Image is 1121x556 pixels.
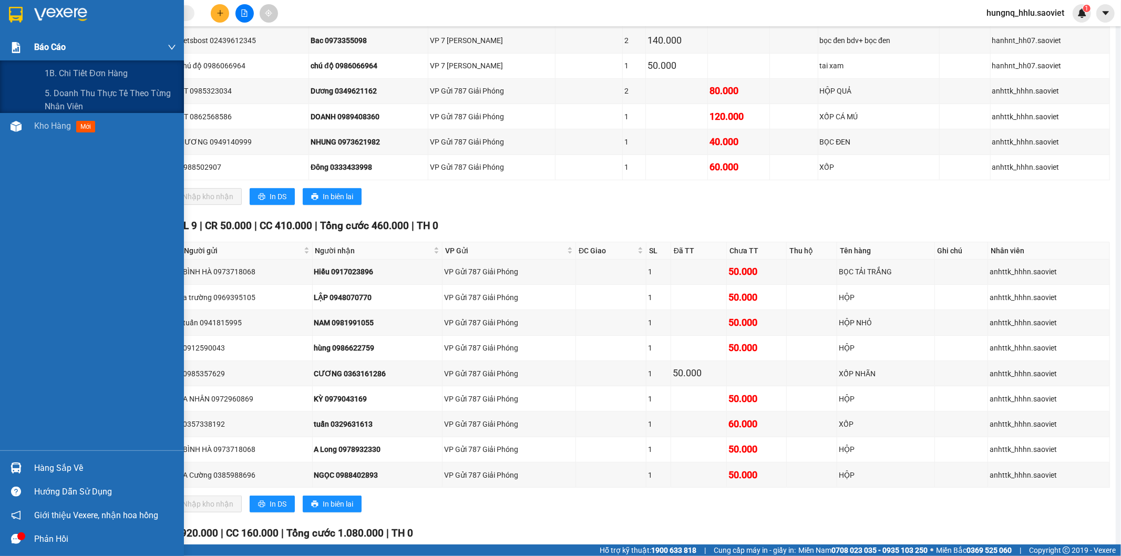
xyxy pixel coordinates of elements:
[183,342,310,354] div: 0912590043
[314,444,440,455] div: A Long 0978932330
[648,368,669,379] div: 1
[709,84,768,98] div: 80.000
[428,54,556,79] td: VP 7 Phạm Văn Đồng
[183,292,310,303] div: a trường 0969395105
[76,121,95,132] span: mới
[430,111,553,122] div: VP Gửi 787 Giải Phóng
[270,498,286,510] span: In DS
[443,386,576,411] td: VP Gửi 787 Giải Phóng
[839,444,933,455] div: HỘP
[839,317,933,328] div: HỘP NHỎ
[183,266,310,277] div: BÌNH HÀ 0973718068
[179,85,307,97] div: KT 0985323034
[839,418,933,430] div: XỐP
[444,469,574,481] div: VP Gửi 787 Giải Phóng
[235,4,254,23] button: file-add
[624,136,644,148] div: 1
[1020,544,1021,556] span: |
[184,245,301,256] span: Người gửi
[837,242,935,260] th: Tên hàng
[311,500,318,509] span: printer
[728,442,784,457] div: 50.000
[314,368,440,379] div: CƯƠNG 0363161286
[990,266,1108,277] div: anhttk_hhhn.saoviet
[311,60,426,71] div: chú độ 0986066964
[444,292,574,303] div: VP Gửi 787 Giải Phóng
[990,292,1108,303] div: anhttk_hhhn.saoviet
[820,136,938,148] div: BỌC ĐEN
[647,58,706,73] div: 50.000
[624,85,644,97] div: 2
[709,109,768,124] div: 120.000
[270,191,286,202] span: In DS
[443,285,576,310] td: VP Gửi 787 Giải Phóng
[839,266,933,277] div: BỌC TẢI TRẮNG
[303,496,362,512] button: printerIn biên lai
[1085,5,1088,12] span: 1
[444,418,574,430] div: VP Gửi 787 Giải Phóng
[728,392,784,406] div: 50.000
[839,368,933,379] div: XỐP NHÃN
[226,527,279,539] span: CC 160.000
[162,188,242,205] button: downloadNhập kho nhận
[205,220,252,232] span: CR 50.000
[988,242,1110,260] th: Nhân viên
[311,161,426,173] div: Đông 0333433998
[221,527,223,539] span: |
[443,361,576,386] td: VP Gửi 787 Giải Phóng
[34,40,66,54] span: Báo cáo
[704,544,706,556] span: |
[183,469,310,481] div: A Cường 0385988696
[179,60,307,71] div: chú độ 0986066964
[1101,8,1110,18] span: caret-down
[992,60,1108,71] div: hanhnt_hh07.saoviet
[820,85,938,97] div: HỘP QUẢ
[34,484,176,500] div: Hướng dẫn sử dụng
[444,266,574,277] div: VP Gửi 787 Giải Phóng
[179,111,307,122] div: KT 0862568586
[320,220,409,232] span: Tổng cước 460.000
[286,527,384,539] span: Tổng cước 1.080.000
[315,220,317,232] span: |
[323,498,353,510] span: In biên lai
[728,417,784,431] div: 60.000
[183,418,310,430] div: 0357338192
[728,315,784,330] div: 50.000
[11,534,21,544] span: message
[624,111,644,122] div: 1
[624,60,644,71] div: 1
[728,264,784,279] div: 50.000
[183,368,310,379] div: 0985357629
[820,161,938,173] div: XỐP
[966,546,1012,554] strong: 0369 525 060
[445,245,565,256] span: VP Gửi
[990,368,1108,379] div: anhttk_hhhn.saoviet
[428,104,556,129] td: VP Gửi 787 Giải Phóng
[444,444,574,455] div: VP Gửi 787 Giải Phóng
[254,220,257,232] span: |
[412,220,414,232] span: |
[311,136,426,148] div: NHUNG 0973621982
[241,9,248,17] span: file-add
[417,220,438,232] span: TH 0
[250,496,295,512] button: printerIn DS
[45,87,176,113] span: 5. Doanh thu thực tế theo từng nhân viên
[839,292,933,303] div: HỘP
[162,496,242,512] button: downloadNhập kho nhận
[1077,8,1087,18] img: icon-new-feature
[428,129,556,155] td: VP Gửi 787 Giải Phóng
[430,161,553,173] div: VP Gửi 787 Giải Phóng
[314,418,440,430] div: tuấn 0329631613
[728,468,784,482] div: 50.000
[990,342,1108,354] div: anhttk_hhhn.saoviet
[728,290,784,305] div: 50.000
[34,121,71,131] span: Kho hàng
[444,393,574,405] div: VP Gửi 787 Giải Phóng
[11,487,21,497] span: question-circle
[430,60,553,71] div: VP 7 [PERSON_NAME]
[386,527,389,539] span: |
[430,85,553,97] div: VP Gửi 787 Giải Phóng
[314,266,440,277] div: Hiếu 0917023896
[1083,5,1091,12] sup: 1
[443,462,576,488] td: VP Gửi 787 Giải Phóng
